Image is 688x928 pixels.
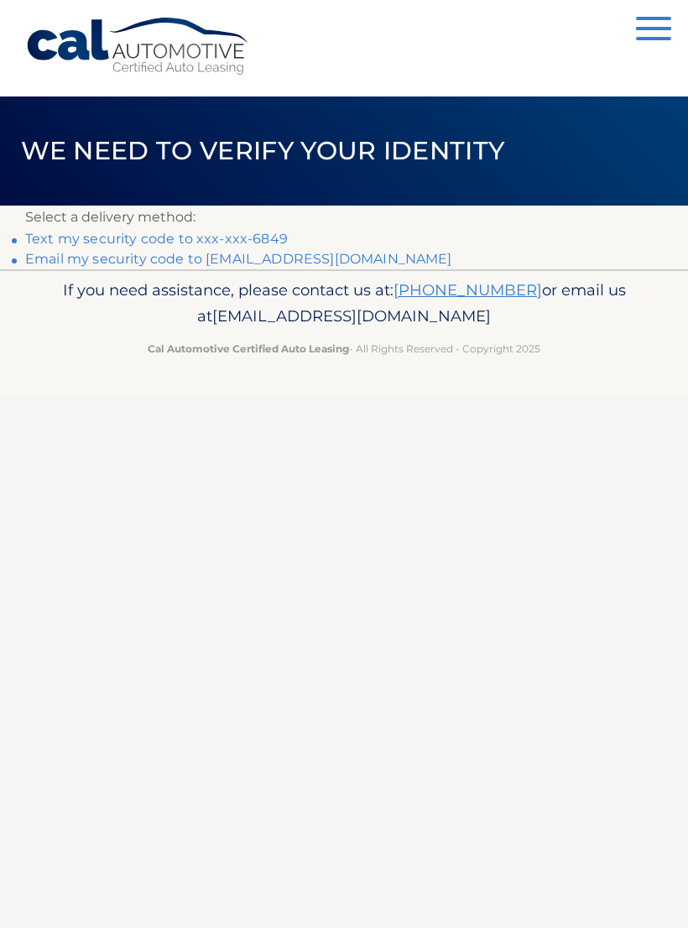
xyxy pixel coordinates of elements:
a: Email my security code to [EMAIL_ADDRESS][DOMAIN_NAME] [25,251,452,267]
a: [PHONE_NUMBER] [394,280,542,300]
span: We need to verify your identity [21,135,505,166]
p: Select a delivery method: [25,206,663,229]
span: [EMAIL_ADDRESS][DOMAIN_NAME] [212,306,491,326]
a: Cal Automotive [25,17,252,76]
p: - All Rights Reserved - Copyright 2025 [25,340,663,357]
a: Text my security code to xxx-xxx-6849 [25,231,288,247]
p: If you need assistance, please contact us at: or email us at [25,277,663,331]
strong: Cal Automotive Certified Auto Leasing [148,342,349,355]
button: Menu [636,17,671,44]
